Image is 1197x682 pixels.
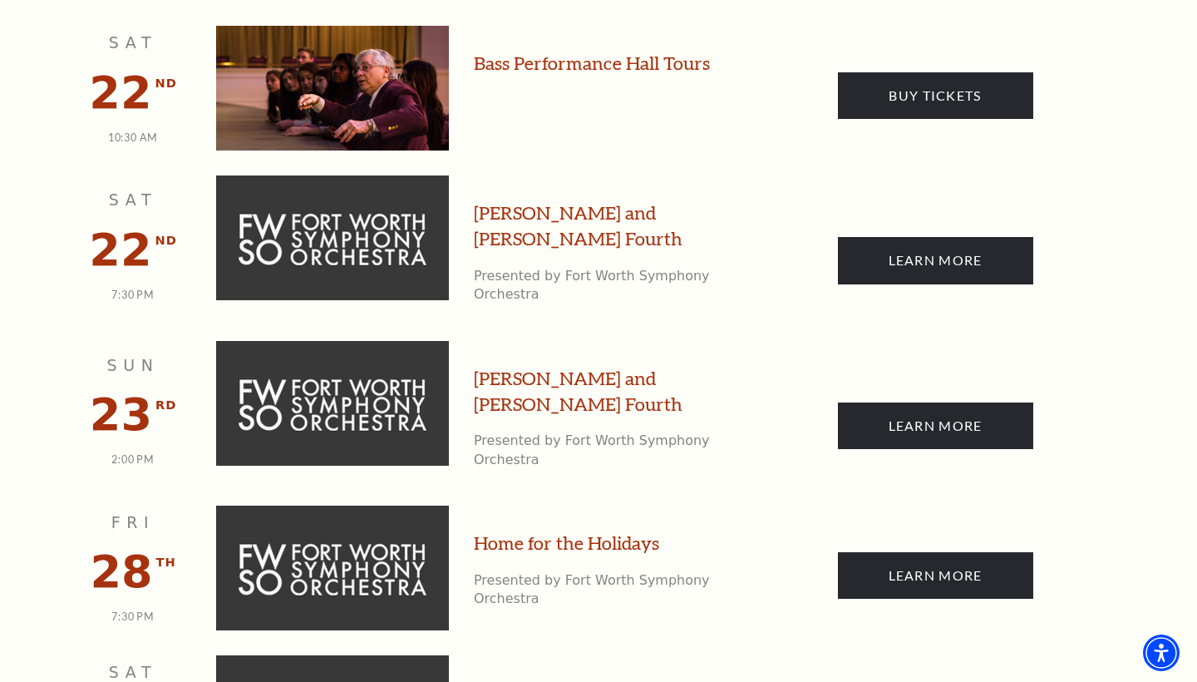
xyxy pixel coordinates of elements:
span: 7:30 PM [111,289,154,301]
span: 22 [89,224,151,276]
p: Fri [83,511,183,535]
a: Presented by Fort Worth Symphony Orchestra Learn More [838,403,1033,449]
span: nd [155,73,177,94]
a: Buy Tickets [838,72,1033,119]
span: 28 [90,546,152,598]
a: [PERSON_NAME] and [PERSON_NAME] Fourth [474,200,731,252]
img: Mozart and Mahler's Fourth [216,175,449,300]
img: Home for the Holidays [216,506,449,630]
img: Bass Performance Hall Tours [216,26,449,151]
span: 7:30 PM [111,610,154,623]
p: Presented by Fort Worth Symphony Orchestra [474,267,731,304]
span: rd [155,395,176,416]
span: 2:00 PM [111,453,154,466]
p: Presented by Fort Worth Symphony Orchestra [474,571,731,609]
span: nd [155,230,177,251]
span: th [156,552,176,573]
p: Sat [83,188,183,212]
a: Presented by Fort Worth Symphony Orchestra Learn More [838,237,1033,284]
a: Bass Performance Hall Tours [474,51,710,77]
p: Sat [83,31,183,55]
p: Presented by Fort Worth Symphony Orchestra [474,432,731,469]
span: 23 [90,388,152,441]
a: Presented by Fort Worth Symphony Orchestra Learn More [838,552,1033,599]
a: [PERSON_NAME] and [PERSON_NAME] Fourth [474,366,731,418]
p: Sun [83,353,183,378]
img: Mozart and Mahler's Fourth [216,341,449,466]
span: 10:30 AM [108,131,158,144]
a: Home for the Holidays [474,531,659,556]
span: 22 [89,67,151,119]
div: Accessibility Menu [1143,635,1180,671]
